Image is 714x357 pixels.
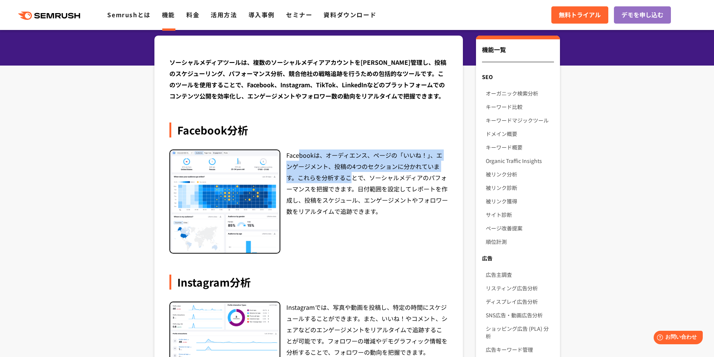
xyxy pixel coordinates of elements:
a: 被リンク獲得 [486,194,554,208]
a: 資料ダウンロード [323,10,376,19]
a: ショッピング広告 (PLA) 分析 [486,322,554,343]
a: ディスプレイ広告分析 [486,295,554,308]
a: 機能 [162,10,175,19]
div: Instagram分析 [169,275,448,290]
iframe: Help widget launcher [647,328,706,349]
a: 導入事例 [248,10,275,19]
a: ドメイン概要 [486,127,554,140]
div: Facebookは、オーディエンス、ページの「いいね！」、エンゲージメント、投稿の4つのセクションに分かれています。これらを分析することで、ソーシャルメディアのパフォーマンスを把握できます。日付... [286,149,448,254]
a: キーワード概要 [486,140,554,154]
a: 被リンク診断 [486,181,554,194]
a: 広告キーワード管理 [486,343,554,356]
a: 順位計測 [486,235,554,248]
a: オーガニック検索分析 [486,87,554,100]
div: ソーシャルメディアツールは、複数のソーシャルメディアアカウントを[PERSON_NAME]管理し、投稿のスケジューリング、パフォーマンス分析、競合他社の戦略追跡を行うための包括的なツールです。こ... [169,57,448,102]
a: キーワード比較 [486,100,554,114]
a: キーワードマジックツール [486,114,554,127]
a: Organic Traffic Insights [486,154,554,167]
span: 無料トライアル [559,10,601,20]
div: 機能一覧 [482,45,554,62]
a: 無料トライアル [551,6,608,24]
a: 被リンク分析 [486,167,554,181]
div: SEO [476,70,560,84]
a: 料金 [186,10,199,19]
a: リスティング広告分析 [486,281,554,295]
a: デモを申し込む [614,6,671,24]
div: 広告 [476,251,560,265]
a: ページ改善提案 [486,221,554,235]
a: セミナー [286,10,312,19]
a: サイト診断 [486,208,554,221]
a: Semrushとは [107,10,150,19]
a: SNS広告・動画広告分析 [486,308,554,322]
span: デモを申し込む [621,10,663,20]
a: 活用方法 [211,10,237,19]
a: 広告主調査 [486,268,554,281]
div: Facebook分析 [169,122,448,137]
img: Facebook分析 [170,150,280,253]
